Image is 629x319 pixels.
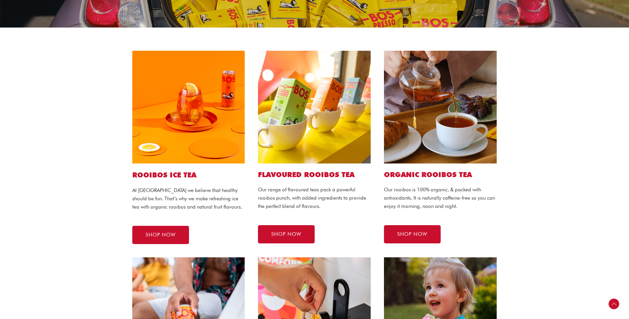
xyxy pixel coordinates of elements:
a: SHOP NOW [258,225,315,243]
span: SHOP NOW [397,232,427,237]
p: At [GEOGRAPHIC_DATA] we believe that healthy should be fun. That’s why we make refreshing ice tea... [132,186,245,211]
img: bos tea bags website1 [384,51,497,163]
a: SHOP NOW [384,225,441,243]
span: SHOP NOW [146,232,176,237]
span: SHOP NOW [271,232,301,237]
h2: Organic ROOIBOS TEA [384,170,497,179]
h1: ROOIBOS ICE TEA [132,170,245,180]
p: Our rooibos is 100% organic, & packed with antioxidants. It is naturally caffeine-free so you can... [384,186,497,210]
h2: Flavoured ROOIBOS TEA [258,170,371,179]
a: SHOP NOW [132,226,189,244]
p: Our range of flavoured teas pack a powerful rooibos punch, with added ingredients to provide the ... [258,186,371,210]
